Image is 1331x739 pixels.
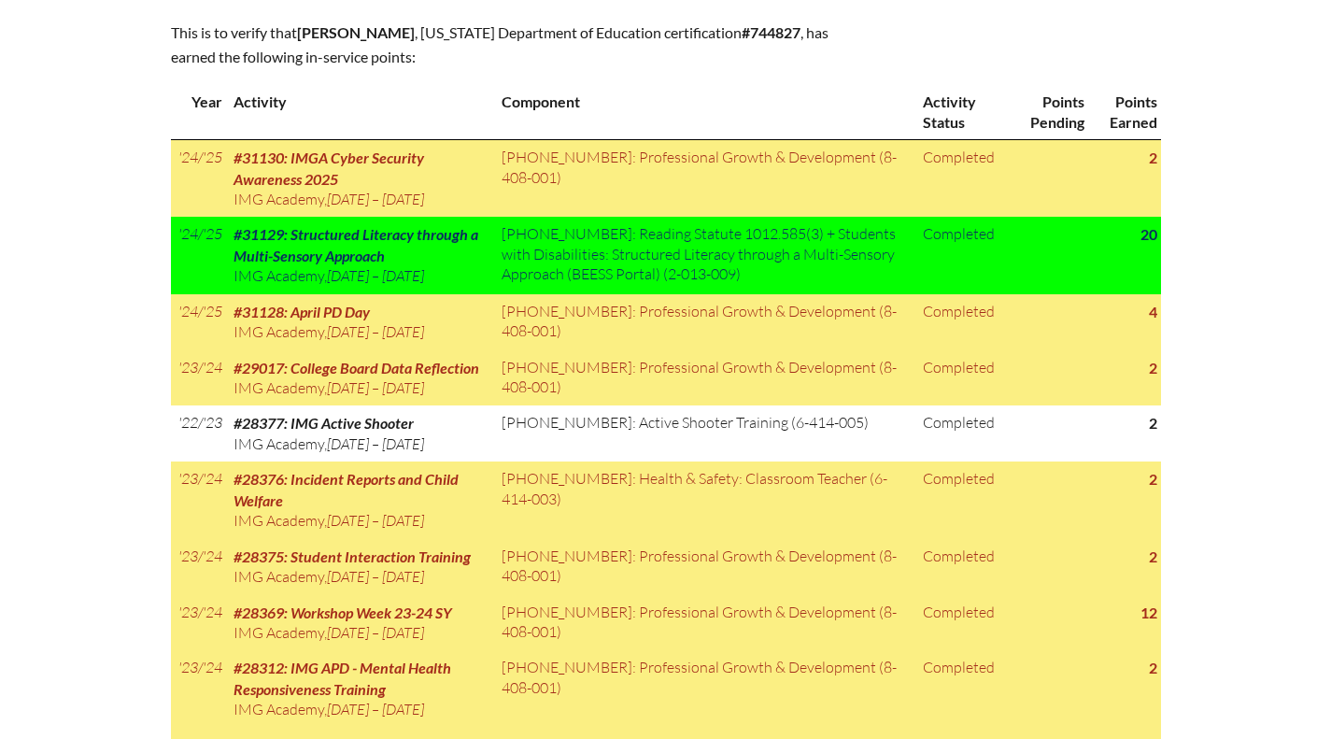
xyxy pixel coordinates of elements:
td: [PHONE_NUMBER]: Professional Growth & Development (8-408-001) [494,539,915,595]
span: #28375: Student Interaction Training [234,547,471,565]
b: #744827 [742,23,800,41]
td: [PHONE_NUMBER]: Active Shooter Training (6-414-005) [494,405,915,462]
span: #31130: IMGA Cyber Security Awareness 2025 [234,149,424,187]
td: '22/'23 [171,405,226,462]
span: IMG Academy [234,700,324,718]
span: [DATE] – [DATE] [327,434,424,453]
span: IMG Academy [234,190,324,208]
td: '23/'24 [171,350,226,406]
span: [DATE] – [DATE] [327,623,424,642]
td: [PHONE_NUMBER]: Professional Growth & Development (8-408-001) [494,350,915,406]
td: , [226,462,494,538]
td: Completed [915,650,1010,727]
td: Completed [915,595,1010,651]
td: , [226,405,494,462]
span: [DATE] – [DATE] [327,378,424,397]
td: , [226,650,494,727]
span: [DATE] – [DATE] [327,700,424,718]
th: Activity [226,84,494,139]
span: IMG Academy [234,567,324,586]
td: Completed [915,539,1010,595]
span: IMG Academy [234,511,324,530]
td: '24/'25 [171,217,226,293]
th: Points Earned [1088,84,1160,139]
span: IMG Academy [234,378,324,397]
td: Completed [915,294,1010,350]
strong: 2 [1149,547,1157,565]
span: #28369: Workshop Week 23-24 SY [234,604,452,621]
td: [PHONE_NUMBER]: Professional Growth & Development (8-408-001) [494,294,915,350]
span: IMG Academy [234,434,324,453]
span: [DATE] – [DATE] [327,190,424,208]
td: , [226,595,494,651]
td: , [226,350,494,406]
strong: 2 [1149,470,1157,488]
span: #31128: April PD Day [234,303,370,320]
td: [PHONE_NUMBER]: Professional Growth & Development (8-408-001) [494,650,915,727]
td: [PHONE_NUMBER]: Reading Statute 1012.585(3) + Students with Disabilities: Structured Literacy thr... [494,217,915,293]
td: Completed [915,462,1010,538]
span: [DATE] – [DATE] [327,322,424,341]
td: Completed [915,217,1010,293]
span: [DATE] – [DATE] [327,266,424,285]
span: [PERSON_NAME] [297,23,415,41]
th: Component [494,84,915,139]
td: '23/'24 [171,650,226,727]
td: '24/'25 [171,294,226,350]
strong: 2 [1149,414,1157,432]
strong: 2 [1149,359,1157,377]
th: Activity Status [915,84,1010,139]
th: Points Pending [1010,84,1088,139]
strong: 20 [1140,225,1157,243]
td: '23/'24 [171,462,226,538]
td: Completed [915,405,1010,462]
td: , [226,294,494,350]
td: '23/'24 [171,595,226,651]
td: [PHONE_NUMBER]: Professional Growth & Development (8-408-001) [494,595,915,651]
td: [PHONE_NUMBER]: Professional Growth & Development (8-408-001) [494,140,915,218]
span: #29017: College Board Data Reflection [234,359,479,377]
span: [DATE] – [DATE] [327,567,424,586]
strong: 2 [1149,149,1157,166]
p: This is to verify that , [US_STATE] Department of Education certification , has earned the follow... [171,21,828,69]
span: #28377: IMG Active Shooter [234,414,414,432]
span: IMG Academy [234,322,324,341]
span: IMG Academy [234,266,324,285]
strong: 12 [1140,604,1157,621]
span: #31129: Structured Literacy through a Multi-Sensory Approach [234,225,478,263]
td: , [226,539,494,595]
td: , [226,140,494,218]
span: IMG Academy [234,623,324,642]
td: '24/'25 [171,140,226,218]
td: '23/'24 [171,539,226,595]
span: #28376: Incident Reports and Child Welfare [234,470,459,508]
td: Completed [915,140,1010,218]
span: [DATE] – [DATE] [327,511,424,530]
strong: 4 [1149,303,1157,320]
td: [PHONE_NUMBER]: Health & Safety: Classroom Teacher (6-414-003) [494,462,915,538]
strong: 2 [1149,659,1157,676]
span: #28312: IMG APD - Mental Health Responsiveness Training [234,659,451,697]
td: , [226,217,494,293]
td: Completed [915,350,1010,406]
th: Year [171,84,226,139]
